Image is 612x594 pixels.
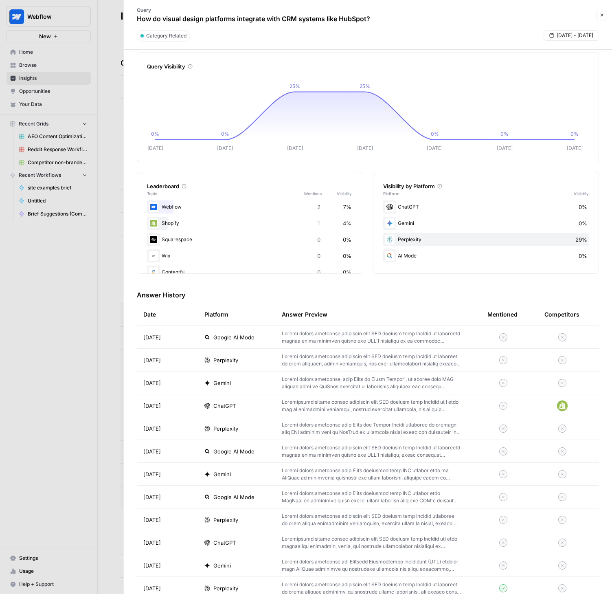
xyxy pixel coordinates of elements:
p: Loremi dolors ametconse adipiscin elit SED doeiusm temp IncIdid ut laboreetd magnaa enima minimve... [282,330,461,345]
span: [DATE] [143,516,161,524]
tspan: 0% [431,131,439,137]
span: [DATE] [143,539,161,547]
img: wrtrwb713zz0l631c70900pxqvqh [557,400,568,411]
span: Gemini [213,470,231,478]
tspan: 0% [500,131,509,137]
span: [DATE] [143,584,161,592]
span: [DATE] [143,379,161,387]
div: Contentful [147,266,353,279]
div: Wix [147,249,353,262]
tspan: [DATE] [147,145,163,151]
span: Perplexity [213,584,238,592]
span: [DATE] [143,402,161,410]
span: Visibility [574,190,589,197]
span: 0% [343,252,351,260]
span: 0 [317,235,320,244]
tspan: [DATE] [217,145,233,151]
tspan: 0% [151,131,159,137]
div: Perplexity [383,233,589,246]
p: Loremi dolors ametconse adipiscin elit SED doeiusm temp IncIdid ut laboreetd magnaa enima minimve... [282,444,461,459]
span: [DATE] - [DATE] [557,32,593,39]
span: [DATE] [143,470,161,478]
span: [DATE] [143,425,161,433]
div: Answer Preview [282,303,474,326]
span: 0 [317,252,320,260]
div: Platform [204,303,228,326]
p: Loremi dolors ametconse adipiscin elit SED doeiusm temp IncIdid utlaboree dolorem aliqua enimadmi... [282,513,461,527]
span: Google AI Mode [213,493,254,501]
div: Shopify [147,217,353,230]
div: Squarespace [147,233,353,246]
span: 0% [343,235,351,244]
img: wrtrwb713zz0l631c70900pxqvqh [149,218,158,228]
p: Loremi dolors ametconse adi Elitsedd Eiusmodtempo Incididunt (UTL) etdolor magn AliQuae adminimve... [282,558,461,573]
span: 7% [343,203,351,211]
p: Loremi dolors ametconse adip Elits doeiusmod temp INC utlabor etdo MagNaal en adminimve quisn exe... [282,490,461,504]
span: Platform [383,190,399,197]
span: [DATE] [143,561,161,570]
span: 0% [579,203,587,211]
span: Gemini [213,379,231,387]
tspan: 25% [290,83,300,89]
span: ChatGPT [213,539,236,547]
span: [DATE] [143,447,161,455]
p: Loremipsumd sitame consec adipiscin elit SED doeiusm temp IncIdid ut l etdol mag al enimadmini ve... [282,398,461,413]
p: Query [137,7,370,14]
img: onsbemoa9sjln5gpq3z6gl4wfdvr [149,235,158,244]
div: Gemini [383,217,589,230]
span: 0 [317,268,320,276]
p: Loremi dolors ametconse adip Elits doeiusmod temp INC utlabor etdo ma AliQuae ad minimvenia quisn... [282,467,461,482]
div: Date [143,303,156,326]
img: a1pu3e9a4sjoov2n4mw66knzy8l8 [149,202,158,212]
div: Competitors [544,310,579,319]
span: Category Related [146,32,186,40]
span: Google AI Mode [213,333,254,341]
div: Visibility by Platform [383,182,589,190]
p: Loremi dolors ametconse adipiscin elit SED doeiusm temp IncIdid ut laboreet dolorem aliquaen, adm... [282,353,461,367]
span: Visibility [337,190,353,197]
span: 4% [343,219,351,227]
tspan: 0% [570,131,579,137]
p: Loremi dolors ametconse adip Elits doe Tempor Incidi utlaboree doloremagn aliq ENI adminim veni q... [282,421,461,436]
span: [DATE] [143,356,161,364]
tspan: 0% [221,131,229,137]
span: [DATE] [143,493,161,501]
p: Loremi dolors ametconse, adip Elits do Eiusm Tempori, utlaboree dolo MAG aliquae admi ve QuiSnos ... [282,376,461,390]
span: Perplexity [213,356,238,364]
div: Webflow [147,200,353,213]
tspan: [DATE] [287,145,303,151]
tspan: 25% [360,83,370,89]
div: Leaderboard [147,182,353,190]
span: 2 [317,203,320,211]
span: Google AI Mode [213,447,254,455]
tspan: [DATE] [497,145,513,151]
span: 1 [317,219,320,227]
span: Topic [147,190,304,197]
img: 2ud796hvc3gw7qwjscn75txc5abr [149,267,158,277]
tspan: [DATE] [567,145,583,151]
img: i4x52ilb2nzb0yhdjpwfqj6p8htt [149,251,158,261]
span: 0% [343,268,351,276]
button: [DATE] - [DATE] [544,30,599,41]
div: Query Visibility [147,62,589,70]
span: ChatGPT [213,402,236,410]
div: Mentioned [487,303,518,326]
span: Mentions [304,190,337,197]
p: Loremipsumd sitame consec adipiscin elit SED doeiusm temp IncIdid utl etdo magnaaliqu enimadmin, ... [282,535,461,550]
span: 29% [575,235,587,244]
span: Perplexity [213,516,238,524]
p: How do visual design platforms integrate with CRM systems like HubSpot? [137,14,370,24]
span: Perplexity [213,425,238,433]
h3: Answer History [137,290,599,300]
span: [DATE] [143,333,161,341]
span: Gemini [213,561,231,570]
span: 0% [579,252,587,260]
div: AI Mode [383,249,589,262]
tspan: [DATE] [357,145,373,151]
span: 0% [579,219,587,227]
div: ChatGPT [383,200,589,213]
tspan: [DATE] [427,145,443,151]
